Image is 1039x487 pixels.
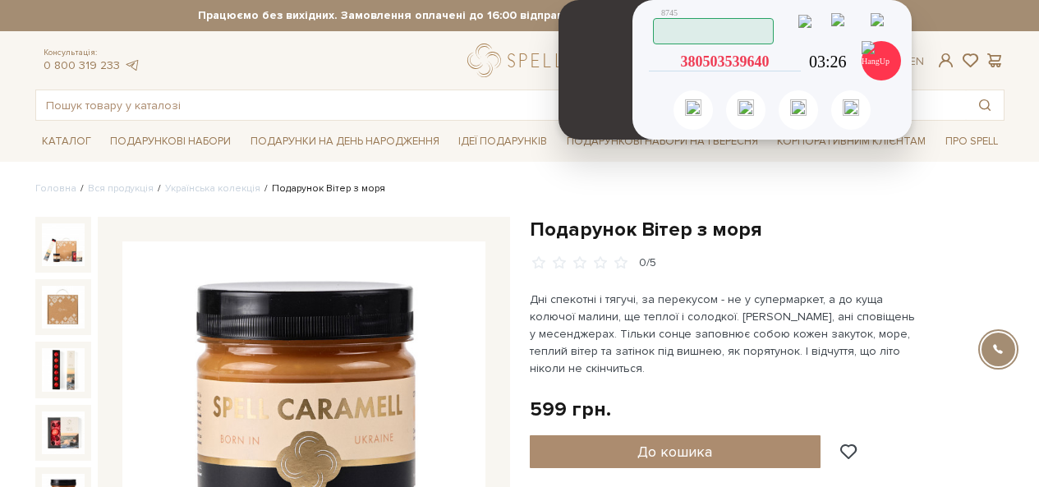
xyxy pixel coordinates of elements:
a: 0 800 319 233 [44,58,120,72]
a: Подарункові набори на 1 Вересня [560,127,765,155]
li: Подарунок Вітер з моря [260,181,385,196]
button: Пошук товару у каталозі [966,90,1004,120]
a: Подарунки на День народження [244,129,446,154]
h1: Подарунок Вітер з моря [530,217,1005,242]
span: До кошика [637,443,712,461]
img: Подарунок Вітер з моря [42,348,85,391]
div: 0/5 [639,255,656,271]
a: Ідеї подарунків [452,129,554,154]
div: 599 грн. [530,397,611,422]
a: Корпоративним клієнтам [770,127,932,155]
a: Вся продукція [88,182,154,195]
a: Каталог [35,129,98,154]
input: Пошук товару у каталозі [36,90,966,120]
a: Головна [35,182,76,195]
button: До кошика [530,435,821,468]
a: Подарункові набори [103,129,237,154]
a: En [909,54,924,68]
img: Подарунок Вітер з моря [42,223,85,266]
a: telegram [124,58,140,72]
a: Українська колекція [165,182,260,195]
strong: Працюємо без вихідних. Замовлення оплачені до 16:00 відправляємо день в день, після 16:00 - насту... [35,8,1005,23]
p: Дні спекотні і тягучі, за перекусом - не у супермаркет, а до куща колючої малини, ще теплої і сол... [530,291,915,377]
img: Подарунок Вітер з моря [42,411,85,454]
img: Подарунок Вітер з моря [42,286,85,328]
a: Про Spell [939,129,1005,154]
a: logo [467,44,570,77]
span: Консультація: [44,48,140,58]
